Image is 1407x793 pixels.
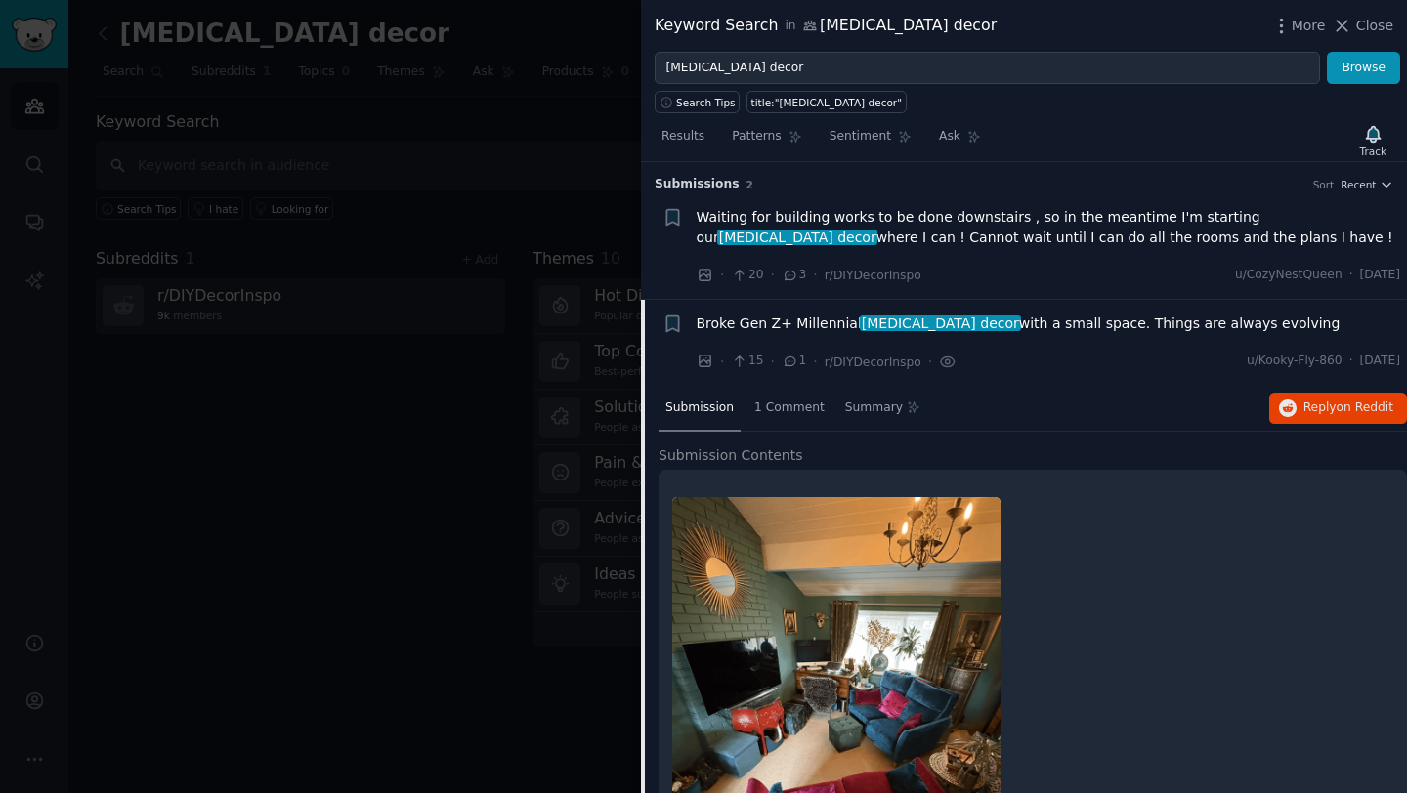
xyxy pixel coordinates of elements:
[1349,353,1353,370] span: ·
[717,230,877,245] span: [MEDICAL_DATA] decor
[655,176,740,193] span: Submission s
[746,91,906,113] a: title:"[MEDICAL_DATA] decor"
[697,313,1341,334] a: Broke Gen Z+ Millennial[MEDICAL_DATA] decorwith a small space. Things are always evolving
[1360,145,1386,158] div: Track
[932,121,988,161] a: Ask
[825,355,921,369] span: r/DIYDecorInspo
[825,269,921,282] span: r/DIYDecorInspo
[655,121,711,161] a: Results
[732,128,781,146] span: Patterns
[771,265,775,285] span: ·
[1341,178,1376,191] span: Recent
[1292,16,1326,36] span: More
[655,14,997,38] div: Keyword Search [MEDICAL_DATA] decor
[665,399,734,417] span: Submission
[785,18,795,35] span: in
[697,207,1401,248] span: Waiting for building works to be done downstairs , so in the meantime I'm starting our where I ca...
[1332,16,1393,36] button: Close
[751,96,902,109] div: title:"[MEDICAL_DATA] decor"
[1247,353,1343,370] span: u/Kooky-Fly-860
[1269,393,1407,424] button: Replyon Reddit
[754,399,825,417] span: 1 Comment
[1337,400,1393,414] span: on Reddit
[1327,52,1400,85] button: Browse
[860,315,1020,331] span: [MEDICAL_DATA] decor
[1313,178,1335,191] div: Sort
[782,267,806,284] span: 3
[676,96,736,109] span: Search Tips
[939,128,960,146] span: Ask
[845,399,903,417] span: Summary
[782,353,806,370] span: 1
[1353,120,1393,161] button: Track
[725,121,808,161] a: Patterns
[1235,267,1343,284] span: u/CozyNestQueen
[771,352,775,372] span: ·
[731,267,763,284] span: 20
[661,128,704,146] span: Results
[720,265,724,285] span: ·
[813,265,817,285] span: ·
[813,352,817,372] span: ·
[697,207,1401,248] a: Waiting for building works to be done downstairs , so in the meantime I'm starting our[MEDICAL_DA...
[830,128,891,146] span: Sentiment
[731,353,763,370] span: 15
[1360,267,1400,284] span: [DATE]
[1303,399,1393,417] span: Reply
[1356,16,1393,36] span: Close
[720,352,724,372] span: ·
[928,352,932,372] span: ·
[823,121,918,161] a: Sentiment
[1349,267,1353,284] span: ·
[1341,178,1393,191] button: Recent
[659,445,803,466] span: Submission Contents
[1271,16,1326,36] button: More
[655,52,1320,85] input: Try a keyword related to your business
[655,91,740,113] button: Search Tips
[1360,353,1400,370] span: [DATE]
[746,179,753,190] span: 2
[697,313,1341,334] span: Broke Gen Z+ Millennial with a small space. Things are always evolving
